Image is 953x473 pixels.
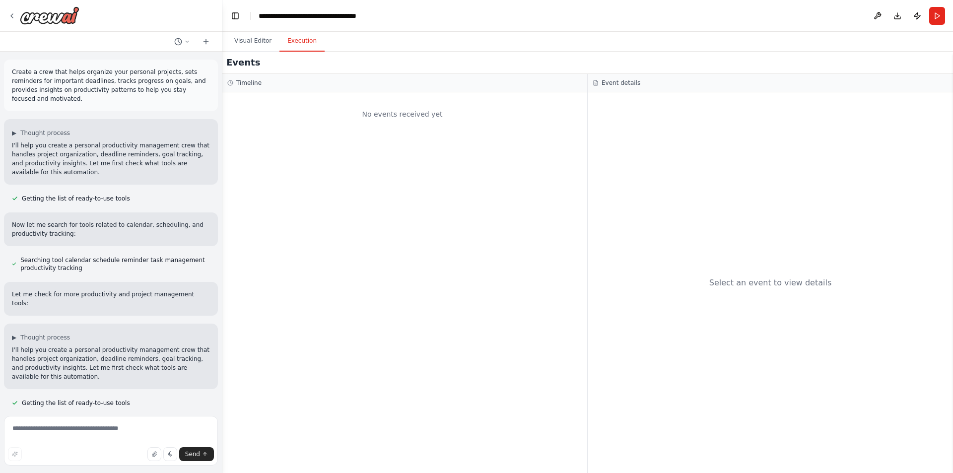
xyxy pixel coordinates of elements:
p: I'll help you create a personal productivity management crew that handles project organization, d... [12,141,210,177]
button: Switch to previous chat [170,36,194,48]
span: Thought process [20,334,70,341]
h3: Timeline [236,79,262,87]
button: Hide left sidebar [228,9,242,23]
span: Send [185,450,200,458]
button: Execution [279,31,325,52]
span: Getting the list of ready-to-use tools [22,399,130,407]
nav: breadcrumb [259,11,401,21]
button: ▶Thought process [12,129,70,137]
p: Now let me search for tools related to calendar, scheduling, and productivity tracking: [12,220,210,238]
button: Upload files [147,447,161,461]
span: Thought process [20,129,70,137]
img: Logo [20,6,79,24]
button: Send [179,447,214,461]
span: ▶ [12,129,16,137]
button: Start a new chat [198,36,214,48]
div: Select an event to view details [709,277,832,289]
div: No events received yet [222,97,582,131]
h2: Events [226,56,260,69]
p: Let me check for more productivity and project management tools: [12,290,210,308]
button: ▶Thought process [12,334,70,341]
button: Visual Editor [226,31,279,52]
p: Create a crew that helps organize your personal projects, sets reminders for important deadlines,... [12,68,210,103]
span: Searching tool calendar schedule reminder task management productivity tracking [20,256,210,272]
button: Click to speak your automation idea [163,447,177,461]
p: I'll help you create a personal productivity management crew that handles project organization, d... [12,345,210,381]
span: ▶ [12,334,16,341]
span: Getting the list of ready-to-use tools [22,195,130,203]
button: Improve this prompt [8,447,22,461]
h3: Event details [602,79,640,87]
